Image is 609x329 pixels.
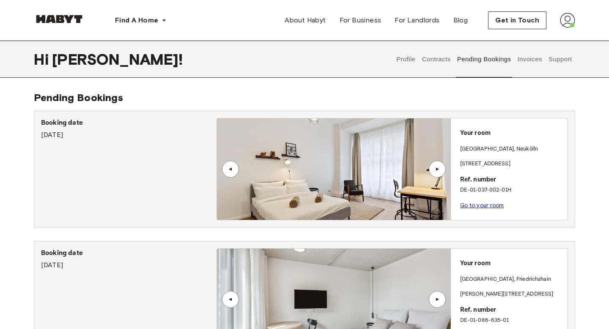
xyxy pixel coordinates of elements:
[41,118,217,128] p: Booking date
[395,15,439,25] span: For Landlords
[460,186,564,195] p: DE-01-037-002-01H
[460,129,564,138] p: Your room
[460,175,564,185] p: Ref. number
[34,15,85,23] img: Habyt
[278,12,332,29] a: About Habyt
[460,145,538,154] p: [GEOGRAPHIC_DATA] , Neukölln
[108,12,173,29] button: Find A Home
[421,41,452,78] button: Contracts
[516,41,543,78] button: Invoices
[460,290,564,299] p: [PERSON_NAME][STREET_ADDRESS]
[460,160,564,168] p: [STREET_ADDRESS]
[226,297,235,302] div: ▲
[41,248,217,270] div: [DATE]
[388,12,446,29] a: For Landlords
[52,50,183,68] span: [PERSON_NAME] !
[453,15,468,25] span: Blog
[41,118,217,140] div: [DATE]
[460,275,551,284] p: [GEOGRAPHIC_DATA] , Friedrichshain
[393,41,575,78] div: user profile tabs
[488,11,546,29] button: Get in Touch
[41,248,217,258] p: Booking date
[34,50,52,68] span: Hi
[495,15,539,25] span: Get in Touch
[217,118,450,220] img: Image of the room
[333,12,388,29] a: For Business
[460,202,504,208] a: Go to your room
[460,305,564,315] p: Ref. number
[115,15,158,25] span: Find A Home
[560,13,575,28] img: avatar
[285,15,326,25] span: About Habyt
[460,316,564,325] p: DE-01-086-635-01
[460,259,564,269] p: Your room
[433,297,442,302] div: ▲
[433,167,442,172] div: ▲
[226,167,235,172] div: ▲
[547,41,573,78] button: Support
[340,15,381,25] span: For Business
[395,41,417,78] button: Profile
[34,91,123,104] span: Pending Bookings
[447,12,475,29] a: Blog
[456,41,512,78] button: Pending Bookings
